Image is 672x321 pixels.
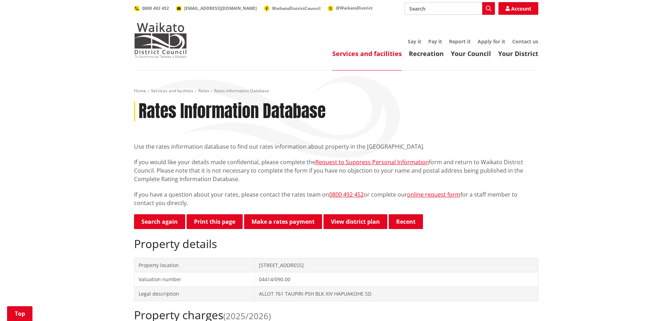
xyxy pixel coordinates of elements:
h2: Property details [134,237,538,251]
p: Use the rates information database to find out rates information about property in the [GEOGRAPHI... [134,142,538,151]
a: Pay it [428,38,442,45]
h1: Rates Information Database [139,101,326,122]
a: Contact us [512,38,538,45]
a: Apply for it [478,38,505,45]
a: Home [134,88,146,94]
input: Search input [405,2,495,15]
a: Recreation [409,49,444,58]
a: Request to Suppress Personal Information [315,158,429,166]
a: Your Council [451,49,491,58]
a: Top [7,306,32,321]
td: Valuation number [134,272,254,287]
a: View district plan [323,214,387,229]
button: Recent [389,214,423,229]
a: Report it [449,38,471,45]
span: [EMAIL_ADDRESS][DOMAIN_NAME] [184,5,257,11]
td: 04414/090.00 [254,272,538,287]
td: Property location [134,258,254,272]
span: 0800 492 452 [142,5,169,11]
a: 0800 492 452 [329,191,364,198]
td: ALLOT 761 TAUPIRI PSH BLK XIV HAPUAKOHE SD [254,286,538,301]
td: [STREET_ADDRESS] [254,258,538,272]
span: Rates Information Database [214,88,269,94]
span: @WaikatoDistrict [336,5,373,11]
p: If you would like your details made confidential, please complete the form and return to Waikato ... [134,158,538,183]
a: Rates [198,88,209,94]
a: @WaikatoDistrict [328,5,373,11]
a: Account [498,2,538,15]
a: Say it [408,38,421,45]
a: online request form [407,191,460,198]
p: If you have a question about your rates, please contact the rates team on or complete our for a s... [134,190,538,207]
iframe: Messenger Launcher [640,291,665,317]
a: 0800 492 452 [134,5,169,11]
a: [EMAIL_ADDRESS][DOMAIN_NAME] [176,5,257,11]
a: Search again [134,214,185,229]
a: Services and facilities [332,49,402,58]
img: Waikato District Council - Te Kaunihera aa Takiwaa o Waikato [134,23,187,58]
a: Services and facilities [151,88,193,94]
span: WaikatoDistrictCouncil [272,5,321,11]
nav: breadcrumb [134,88,538,94]
a: Your District [498,49,538,58]
a: Make a rates payment [244,214,322,229]
a: WaikatoDistrictCouncil [264,5,321,11]
button: Print this page [187,214,243,229]
td: Legal description [134,286,254,301]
